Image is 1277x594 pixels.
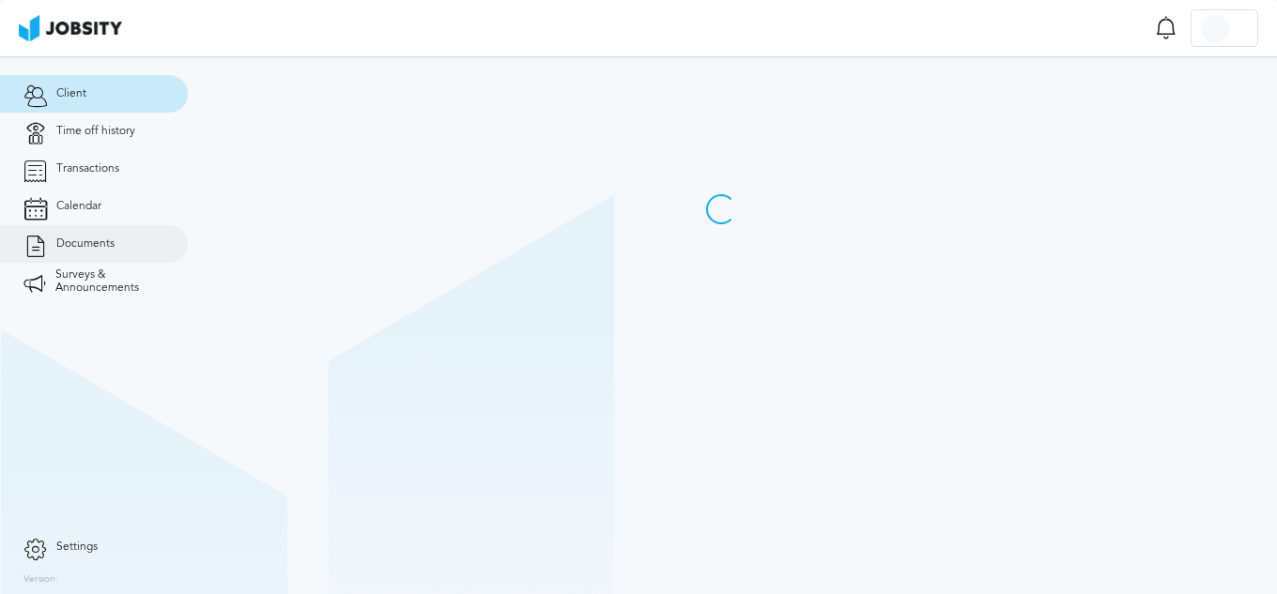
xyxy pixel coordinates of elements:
[55,268,164,295] span: Surveys & Announcements
[56,162,119,175] span: Transactions
[56,200,101,213] span: Calendar
[56,125,135,138] span: Time off history
[19,15,122,41] img: ab4bad089aa723f57921c736e9817d99.png
[56,541,98,554] span: Settings
[23,574,58,586] label: Version:
[56,237,115,251] span: Documents
[56,87,86,100] span: Client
